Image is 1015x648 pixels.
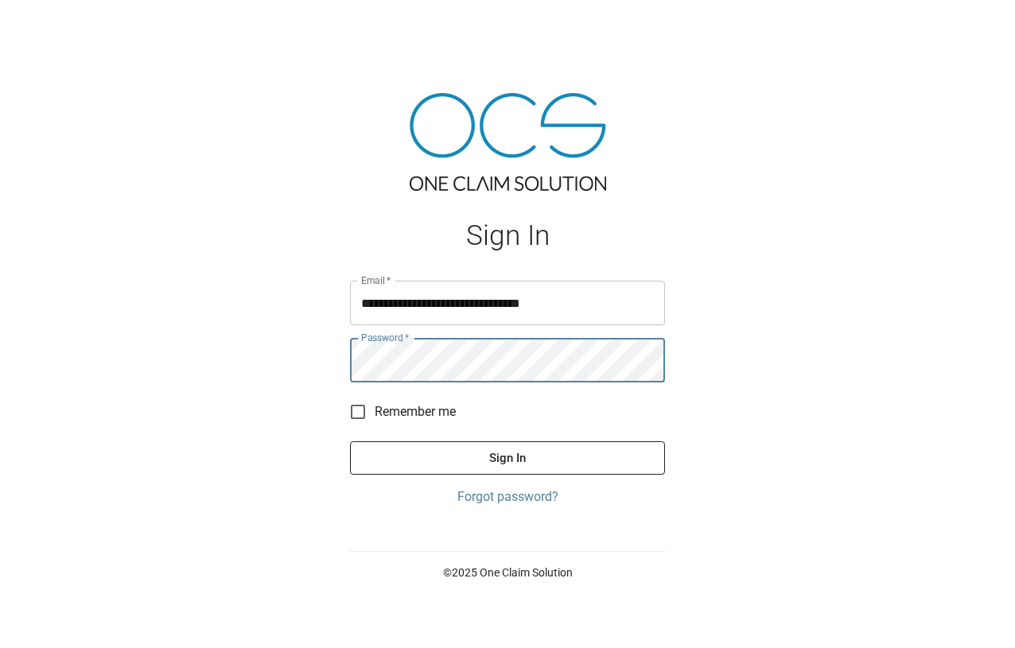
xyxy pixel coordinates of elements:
[350,219,665,252] h1: Sign In
[19,10,83,41] img: ocs-logo-white-transparent.png
[375,402,456,421] span: Remember me
[350,441,665,475] button: Sign In
[350,565,665,580] p: © 2025 One Claim Solution
[350,487,665,506] a: Forgot password?
[361,274,391,287] label: Email
[410,93,606,191] img: ocs-logo-tra.png
[361,331,409,344] label: Password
